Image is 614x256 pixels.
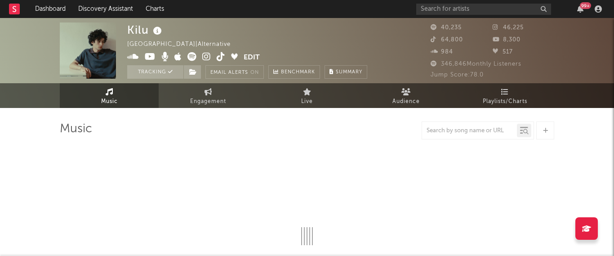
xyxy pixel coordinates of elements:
span: 64,800 [431,37,463,43]
a: Playlists/Charts [455,83,554,108]
button: Email AlertsOn [205,65,264,79]
span: 8,300 [493,37,521,43]
a: Benchmark [268,65,320,79]
span: Music [101,96,118,107]
a: Engagement [159,83,258,108]
span: 46,225 [493,25,524,31]
a: Music [60,83,159,108]
div: Kilu [127,22,164,37]
div: 99 + [580,2,591,9]
button: Tracking [127,65,183,79]
em: On [250,70,259,75]
a: Audience [356,83,455,108]
button: 99+ [577,5,583,13]
span: Playlists/Charts [483,96,527,107]
button: Summary [325,65,367,79]
span: Engagement [190,96,226,107]
span: 984 [431,49,453,55]
span: Live [301,96,313,107]
span: Jump Score: 78.0 [431,72,484,78]
span: 517 [493,49,513,55]
input: Search for artists [416,4,551,15]
span: Audience [392,96,420,107]
span: Summary [336,70,362,75]
a: Live [258,83,356,108]
span: 346,846 Monthly Listeners [431,61,521,67]
div: [GEOGRAPHIC_DATA] | Alternative [127,39,241,50]
span: Benchmark [281,67,315,78]
button: Edit [244,52,260,63]
span: 40,235 [431,25,462,31]
input: Search by song name or URL [422,127,517,135]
